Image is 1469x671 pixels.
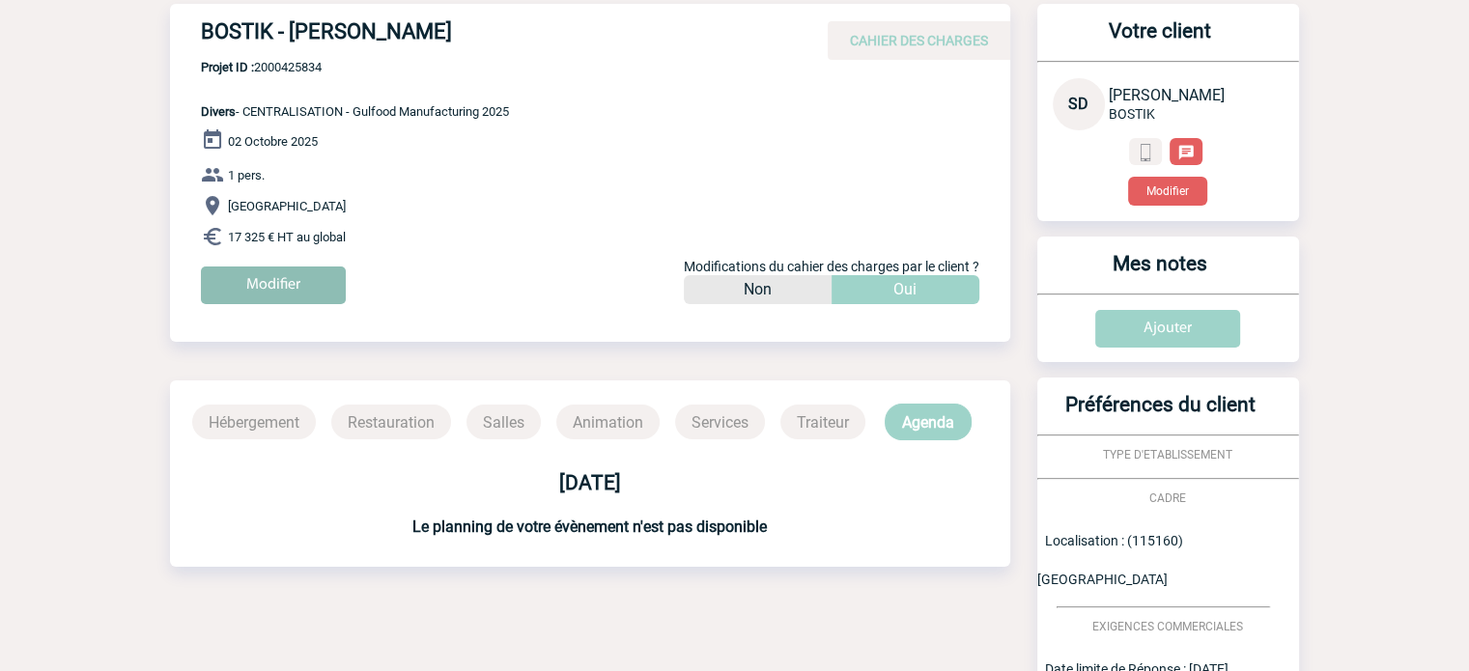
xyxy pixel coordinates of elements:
p: Hébergement [192,405,316,439]
span: [GEOGRAPHIC_DATA] [228,199,346,213]
span: Modifications du cahier des charges par le client ? [684,259,979,274]
p: Services [675,405,765,439]
span: - CENTRALISATION - Gulfood Manufacturing 2025 [201,104,509,119]
span: 1 pers. [228,168,265,182]
img: portable.png [1137,144,1154,161]
span: TYPE D'ETABLISSEMENT [1103,448,1232,461]
h3: Le planning de votre évènement n'est pas disponible [170,517,1010,536]
span: 17 325 € HT au global [228,230,346,244]
span: [PERSON_NAME] [1109,86,1225,104]
p: Salles [466,405,541,439]
p: Oui [893,275,917,304]
p: Animation [556,405,660,439]
p: Non [744,275,772,304]
span: BOSTIK [1109,106,1155,122]
span: CAHIER DES CHARGES [850,33,988,48]
h3: Mes notes [1045,252,1276,294]
p: Agenda [885,404,972,440]
span: CADRE [1149,491,1186,505]
b: [DATE] [559,471,621,494]
b: Projet ID : [201,60,254,74]
span: SD [1068,95,1088,113]
button: Modifier [1128,177,1207,206]
h3: Préférences du client [1045,393,1276,434]
input: Ajouter [1095,310,1240,348]
span: Divers [201,104,236,119]
img: chat-24-px-w.png [1177,144,1195,161]
span: 02 Octobre 2025 [228,134,318,149]
input: Modifier [201,266,346,304]
h3: Votre client [1045,19,1276,61]
span: Localisation : (115160) [GEOGRAPHIC_DATA] [1037,533,1183,587]
p: Traiteur [780,405,865,439]
span: 2000425834 [201,60,509,74]
span: EXIGENCES COMMERCIALES [1092,620,1243,633]
h4: BOSTIK - [PERSON_NAME] [201,19,780,52]
p: Restauration [331,405,451,439]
